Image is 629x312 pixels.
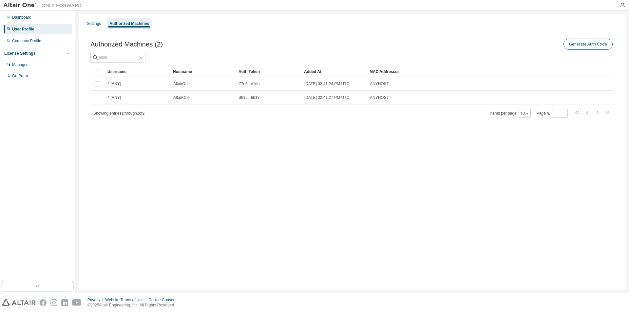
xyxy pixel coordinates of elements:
span: 77e5...e1db [239,81,259,86]
div: Auth Token [238,66,299,77]
div: Authorized Machines [109,21,149,26]
div: MAC Addresses [370,66,545,77]
span: d615...6b18 [239,95,259,100]
div: Company Profile [12,38,41,44]
div: Settings [87,21,101,26]
div: User Profile [12,27,34,32]
span: [DATE] 02:41:24 PM UTC [304,81,349,86]
img: instagram.svg [50,299,57,306]
div: License Settings [4,51,35,56]
img: youtube.svg [72,299,82,306]
img: altair_logo.svg [2,299,36,306]
div: Added At [304,66,364,77]
span: [DATE] 02:41:27 PM UTC [304,95,349,100]
button: Generate Auth Code [563,39,613,50]
div: Hostname [173,66,233,77]
span: * (ANY) [108,81,121,86]
div: Website Terms of Use [105,297,148,303]
div: Username [107,66,168,77]
span: ANYHOST [370,81,389,86]
img: Altair One [3,2,85,9]
span: AltairOne [173,81,190,86]
p: © 2025 Altair Engineering, Inc. All Rights Reserved. [87,303,181,308]
span: ANYHOST [370,95,389,100]
span: Authorized Machines (2) [90,41,163,48]
img: linkedin.svg [61,299,68,306]
div: Managed [12,62,29,67]
span: AltairOne [173,95,190,100]
div: Privacy [87,297,105,303]
span: Showing entries 1 through 2 of 2 [93,111,144,116]
span: Page n. [537,109,568,118]
div: On Prem [12,73,28,79]
span: Items per page [490,109,531,118]
span: * (ANY) [108,95,121,100]
button: 10 [520,111,529,116]
img: facebook.svg [40,299,47,306]
div: Cookie Consent [148,297,180,303]
div: Dashboard [12,15,31,20]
